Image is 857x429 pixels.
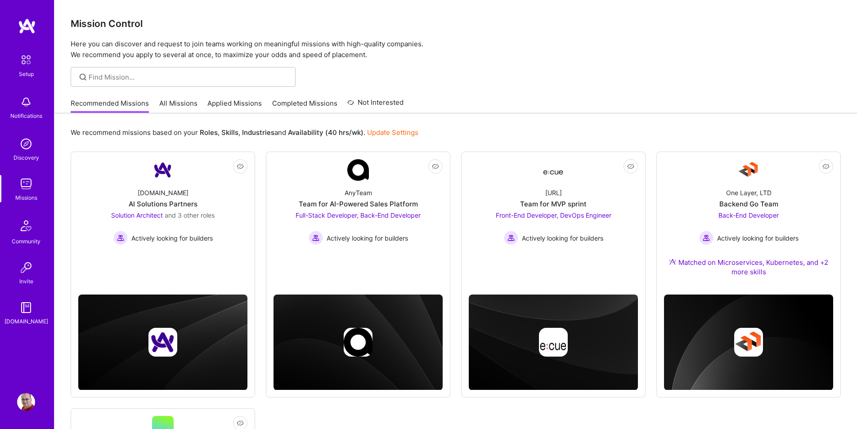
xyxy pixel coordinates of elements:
[545,188,562,197] div: [URL]
[367,128,418,137] a: Update Settings
[726,188,772,197] div: One Layer, LTD
[522,233,603,243] span: Actively looking for builders
[17,299,35,317] img: guide book
[17,393,35,411] img: User Avatar
[718,211,779,219] span: Back-End Developer
[237,420,244,427] i: icon EyeClosed
[469,295,638,390] img: cover
[165,211,215,219] span: and 3 other roles
[15,193,37,202] div: Missions
[309,231,323,245] img: Actively looking for builders
[272,98,337,113] a: Completed Missions
[19,277,33,286] div: Invite
[17,50,36,69] img: setup
[111,211,163,219] span: Solution Architect
[78,72,88,82] i: icon SearchGrey
[78,159,247,271] a: Company Logo[DOMAIN_NAME]AI Solutions PartnersSolution Architect and 3 other rolesActively lookin...
[15,393,37,411] a: User Avatar
[17,175,35,193] img: teamwork
[822,163,830,170] i: icon EyeClosed
[738,159,759,181] img: Company Logo
[17,259,35,277] img: Invite
[71,39,841,60] p: Here you can discover and request to join teams working on meaningful missions with high-quality ...
[504,231,518,245] img: Actively looking for builders
[148,328,177,357] img: Company logo
[296,211,421,219] span: Full-Stack Developer, Back-End Developer
[242,128,274,137] b: Industries
[719,199,778,209] div: Backend Go Team
[543,162,564,178] img: Company Logo
[345,188,372,197] div: AnyTeam
[129,199,197,209] div: AI Solutions Partners
[288,128,363,137] b: Availability (40 hrs/wk)
[344,328,372,357] img: Company logo
[520,199,587,209] div: Team for MVP sprint
[347,97,404,113] a: Not Interested
[13,153,39,162] div: Discovery
[152,159,174,181] img: Company Logo
[131,233,213,243] span: Actively looking for builders
[17,93,35,111] img: bell
[664,295,833,390] img: cover
[17,135,35,153] img: discovery
[496,211,611,219] span: Front-End Developer, DevOps Engineer
[18,18,36,34] img: logo
[237,163,244,170] i: icon EyeClosed
[221,128,238,137] b: Skills
[539,328,568,357] img: Company logo
[627,163,634,170] i: icon EyeClosed
[274,159,443,271] a: Company LogoAnyTeamTeam for AI-Powered Sales PlatformFull-Stack Developer, Back-End Developer Act...
[207,98,262,113] a: Applied Missions
[4,317,48,326] div: [DOMAIN_NAME]
[432,163,439,170] i: icon EyeClosed
[12,237,40,246] div: Community
[347,159,369,181] img: Company Logo
[89,72,289,82] input: Find Mission...
[327,233,408,243] span: Actively looking for builders
[699,231,713,245] img: Actively looking for builders
[469,159,638,271] a: Company Logo[URL]Team for MVP sprintFront-End Developer, DevOps Engineer Actively looking for bui...
[669,258,676,265] img: Ateam Purple Icon
[138,188,188,197] div: [DOMAIN_NAME]
[19,69,34,79] div: Setup
[299,199,418,209] div: Team for AI-Powered Sales Platform
[113,231,128,245] img: Actively looking for builders
[71,18,841,29] h3: Mission Control
[71,98,149,113] a: Recommended Missions
[664,258,833,277] div: Matched on Microservices, Kubernetes, and +2 more skills
[15,215,37,237] img: Community
[274,295,443,390] img: cover
[10,111,42,121] div: Notifications
[664,159,833,287] a: Company LogoOne Layer, LTDBackend Go TeamBack-End Developer Actively looking for buildersActively...
[159,98,197,113] a: All Missions
[78,295,247,390] img: cover
[734,328,763,357] img: Company logo
[71,128,418,137] p: We recommend missions based on your , , and .
[717,233,799,243] span: Actively looking for builders
[200,128,218,137] b: Roles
